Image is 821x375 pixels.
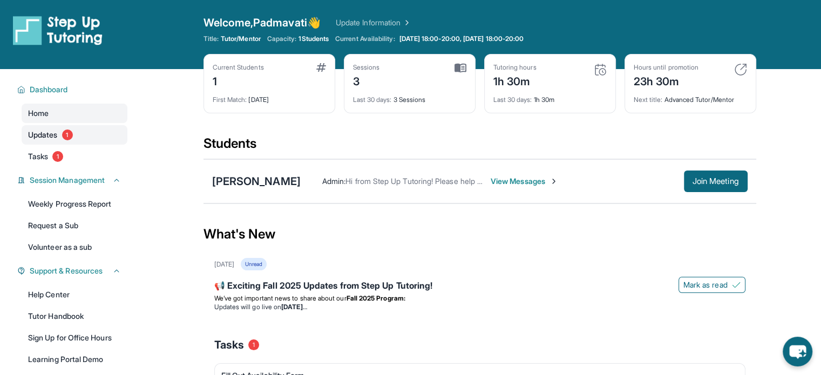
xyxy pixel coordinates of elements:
[298,35,329,43] span: 1 Students
[30,84,68,95] span: Dashboard
[732,281,741,289] img: Mark as read
[335,35,395,43] span: Current Availability:
[347,294,405,302] strong: Fall 2025 Program:
[13,15,103,45] img: logo
[353,96,392,104] span: Last 30 days :
[316,63,326,72] img: card
[22,216,127,235] a: Request a Sub
[28,129,58,140] span: Updates
[212,174,301,189] div: [PERSON_NAME]
[353,72,380,89] div: 3
[213,63,264,72] div: Current Students
[213,96,247,104] span: First Match :
[22,285,127,304] a: Help Center
[214,260,234,269] div: [DATE]
[454,63,466,73] img: card
[52,151,63,162] span: 1
[399,35,524,43] span: [DATE] 18:00-20:00, [DATE] 18:00-20:00
[336,17,411,28] a: Update Information
[634,72,698,89] div: 23h 30m
[22,194,127,214] a: Weekly Progress Report
[25,84,121,95] button: Dashboard
[267,35,297,43] span: Capacity:
[241,258,267,270] div: Unread
[214,294,347,302] span: We’ve got important news to share about our
[783,337,812,366] button: chat-button
[28,108,49,119] span: Home
[22,306,127,326] a: Tutor Handbook
[634,96,663,104] span: Next title :
[22,328,127,347] a: Sign Up for Office Hours
[684,171,748,192] button: Join Meeting
[62,129,73,140] span: 1
[214,279,745,294] div: 📢 Exciting Fall 2025 Updates from Step Up Tutoring!
[401,17,411,28] img: Chevron Right
[221,35,261,43] span: Tutor/Mentor
[203,15,321,30] span: Welcome, Padmavati 👋
[28,151,48,162] span: Tasks
[693,178,739,185] span: Join Meeting
[203,135,756,159] div: Students
[22,147,127,166] a: Tasks1
[203,35,219,43] span: Title:
[634,63,698,72] div: Hours until promotion
[493,89,607,104] div: 1h 30m
[213,72,264,89] div: 1
[353,63,380,72] div: Sessions
[734,63,747,76] img: card
[248,339,259,350] span: 1
[634,89,747,104] div: Advanced Tutor/Mentor
[353,89,466,104] div: 3 Sessions
[594,63,607,76] img: card
[214,337,244,352] span: Tasks
[30,175,105,186] span: Session Management
[22,350,127,369] a: Learning Portal Demo
[25,175,121,186] button: Session Management
[493,72,537,89] div: 1h 30m
[397,35,526,43] a: [DATE] 18:00-20:00, [DATE] 18:00-20:00
[22,125,127,145] a: Updates1
[683,279,728,290] span: Mark as read
[214,303,745,311] li: Updates will go live on
[491,176,558,187] span: View Messages
[322,176,345,186] span: Admin :
[213,89,326,104] div: [DATE]
[281,303,307,311] strong: [DATE]
[203,210,756,258] div: What's New
[493,63,537,72] div: Tutoring hours
[493,96,532,104] span: Last 30 days :
[678,277,745,293] button: Mark as read
[22,104,127,123] a: Home
[22,237,127,257] a: Volunteer as a sub
[549,177,558,186] img: Chevron-Right
[25,265,121,276] button: Support & Resources
[30,265,103,276] span: Support & Resources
